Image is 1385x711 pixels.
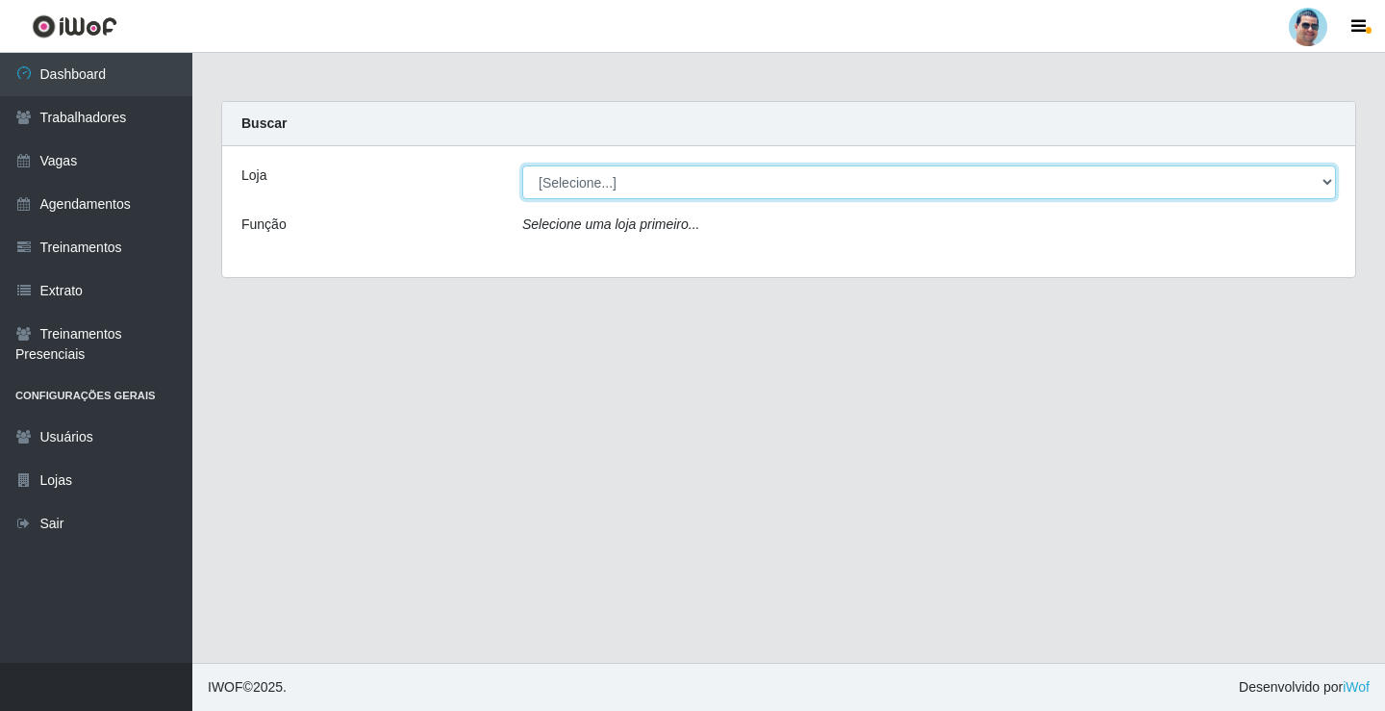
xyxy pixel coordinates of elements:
[1343,679,1370,695] a: iWof
[241,215,287,235] label: Função
[241,115,287,131] strong: Buscar
[32,14,117,38] img: CoreUI Logo
[1239,677,1370,698] span: Desenvolvido por
[208,679,243,695] span: IWOF
[241,165,266,186] label: Loja
[522,216,699,232] i: Selecione uma loja primeiro...
[208,677,287,698] span: © 2025 .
